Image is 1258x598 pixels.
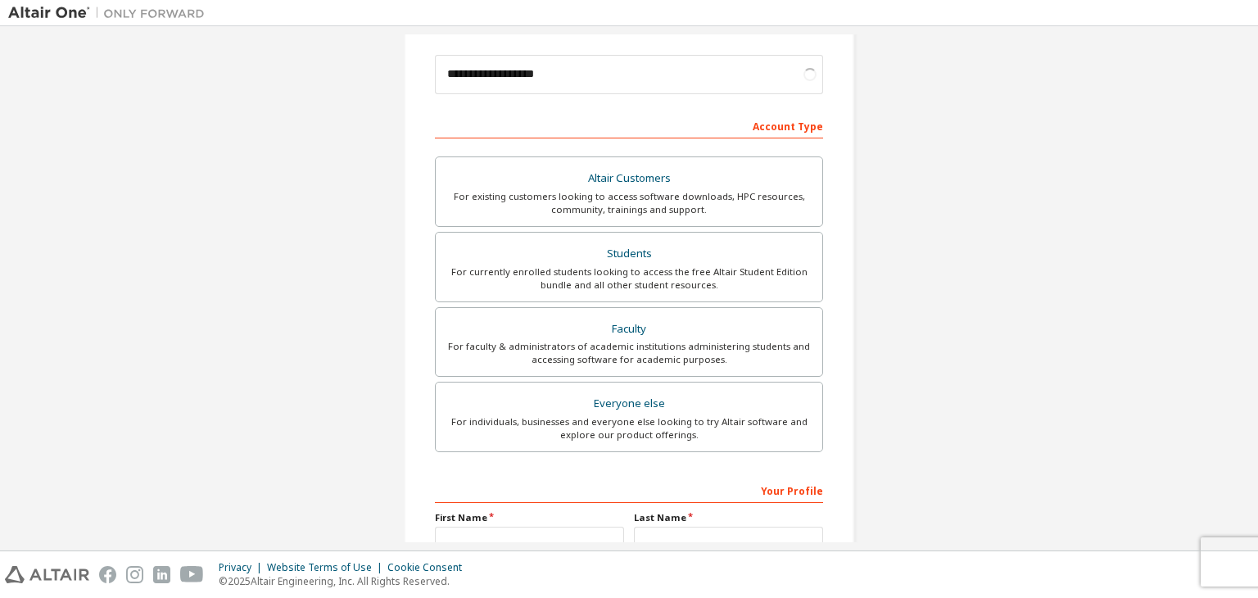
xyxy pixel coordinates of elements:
img: facebook.svg [99,566,116,583]
div: Altair Customers [446,167,812,190]
p: © 2025 Altair Engineering, Inc. All Rights Reserved. [219,574,472,588]
label: Last Name [634,511,823,524]
div: Students [446,242,812,265]
img: instagram.svg [126,566,143,583]
img: Altair One [8,5,213,21]
div: For existing customers looking to access software downloads, HPC resources, community, trainings ... [446,190,812,216]
label: First Name [435,511,624,524]
div: Everyone else [446,392,812,415]
img: linkedin.svg [153,566,170,583]
div: For currently enrolled students looking to access the free Altair Student Edition bundle and all ... [446,265,812,292]
div: Your Profile [435,477,823,503]
div: Faculty [446,318,812,341]
div: For faculty & administrators of academic institutions administering students and accessing softwa... [446,340,812,366]
div: Website Terms of Use [267,561,387,574]
div: Cookie Consent [387,561,472,574]
img: altair_logo.svg [5,566,89,583]
div: Privacy [219,561,267,574]
img: youtube.svg [180,566,204,583]
div: For individuals, businesses and everyone else looking to try Altair software and explore our prod... [446,415,812,442]
div: Account Type [435,112,823,138]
